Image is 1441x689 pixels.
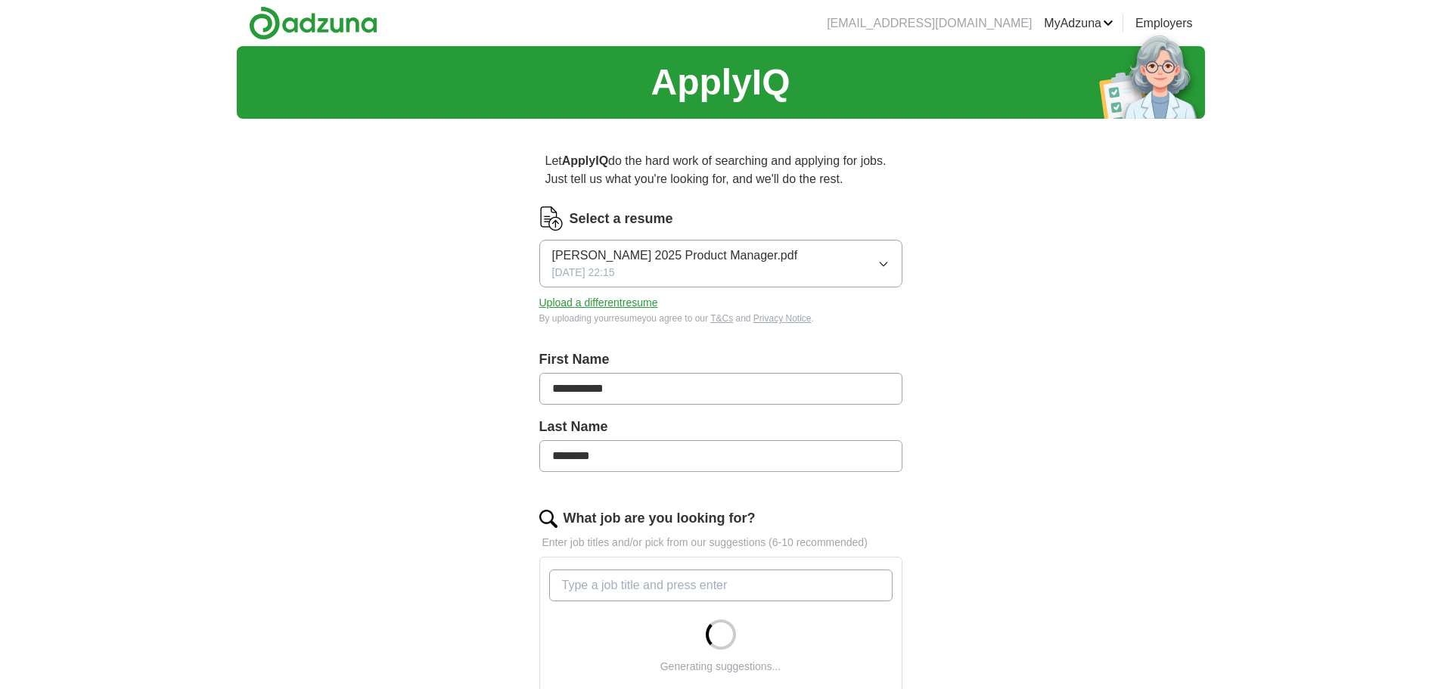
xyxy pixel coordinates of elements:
[1135,14,1193,33] a: Employers
[539,312,902,325] div: By uploading your resume you agree to our and .
[660,659,781,675] div: Generating suggestions...
[753,313,812,324] a: Privacy Notice
[827,14,1032,33] li: [EMAIL_ADDRESS][DOMAIN_NAME]
[651,55,790,110] h1: ApplyIQ
[539,206,564,231] img: CV Icon
[539,417,902,437] label: Last Name
[552,265,615,281] span: [DATE] 22:15
[539,295,658,311] button: Upload a differentresume
[564,508,756,529] label: What job are you looking for?
[1044,14,1113,33] a: MyAdzuna
[249,6,377,40] img: Adzuna logo
[539,535,902,551] p: Enter job titles and/or pick from our suggestions (6-10 recommended)
[710,313,733,324] a: T&Cs
[539,510,557,528] img: search.png
[549,570,893,601] input: Type a job title and press enter
[562,154,608,167] strong: ApplyIQ
[539,240,902,287] button: [PERSON_NAME] 2025 Product Manager.pdf[DATE] 22:15
[539,349,902,370] label: First Name
[570,209,673,229] label: Select a resume
[539,146,902,194] p: Let do the hard work of searching and applying for jobs. Just tell us what you're looking for, an...
[552,247,798,265] span: [PERSON_NAME] 2025 Product Manager.pdf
